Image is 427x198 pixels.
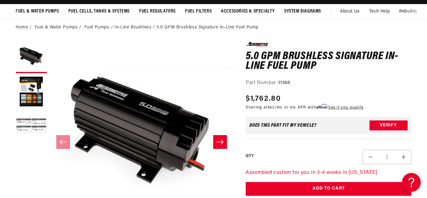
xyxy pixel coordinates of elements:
nav: breadcrumbs [16,24,411,31]
span: $1,762.80 [246,93,281,104]
span: System Diagrams [284,8,321,15]
a: Fuel & Water Pumps [35,24,78,31]
a: See if you qualify - Learn more about Affirm Financing (opens in modal) [328,106,364,109]
span: Accessories & Specialty [221,8,275,15]
strong: 11186 [278,80,290,85]
span: Fuel Filters [185,8,212,15]
li: 5.0 GPM Brushless Signature In-Line Fuel Pump [157,24,259,31]
span: $62 [268,106,275,109]
button: Verify [369,120,408,130]
a: Home [16,24,28,31]
label: QTY [246,154,254,159]
span: Tech Help [369,8,390,15]
p: Starting at /mo or 0% APR with . [246,104,364,110]
span: About Us [340,9,360,14]
summary: Fuel & Water Pumps [11,4,64,19]
span: Affirm [316,104,327,109]
span: Fuel & Water Pumps [16,8,59,15]
button: Load image 1 in gallery view [16,42,47,73]
button: Load image 2 in gallery view [16,76,47,108]
summary: Fuel Filters [180,4,216,19]
summary: Tech Help [364,4,394,19]
summary: Fuel Regulators [134,4,180,19]
summary: Rebuilds [394,4,422,19]
div: Does This part fit My vehicle? [249,123,317,128]
button: Slide right [213,135,227,149]
summary: Fuel Cells, Tanks & Systems [64,4,134,19]
summary: System Diagrams [279,4,326,19]
button: Load image 3 in gallery view [16,111,47,142]
button: Slide left [56,135,70,149]
span: Fuel Cells, Tanks & Systems [68,8,130,15]
a: About Us [335,4,364,19]
summary: Accessories & Specialty [216,4,279,19]
p: Assembled custom for you in 3-4 weeks in [US_STATE] [246,169,411,177]
button: Add to Cart [246,182,411,196]
a: Fuel Pumps [84,24,109,31]
h1: 5.0 GPM Brushless Signature In-Line Fuel Pump [246,52,411,71]
span: Fuel Regulators [139,8,176,15]
li: In-Line Brushless [114,24,157,31]
div: Part Number: [246,79,411,87]
span: Rebuilds [399,8,417,15]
